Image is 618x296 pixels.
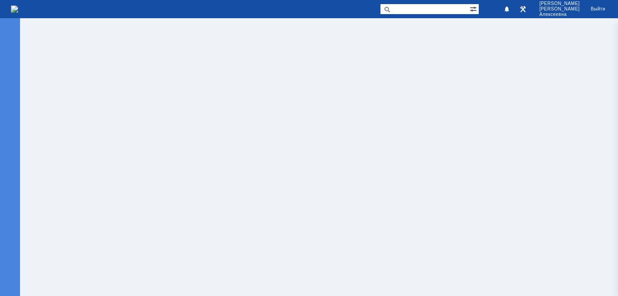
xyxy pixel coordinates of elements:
[539,12,580,17] span: Алексеевна
[11,5,18,13] a: Перейти на домашнюю страницу
[470,4,479,13] span: Расширенный поиск
[517,4,528,15] a: Перейти в интерфейс администратора
[539,6,580,12] span: [PERSON_NAME]
[11,5,18,13] img: logo
[539,1,580,6] span: [PERSON_NAME]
